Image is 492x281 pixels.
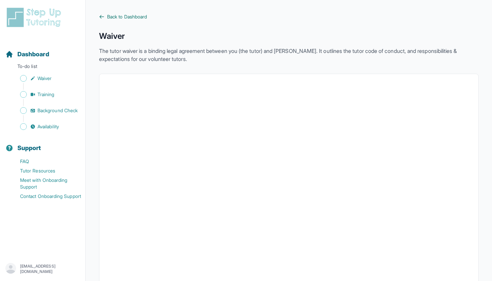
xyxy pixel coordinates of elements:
[99,47,479,63] p: The tutor waiver is a binding legal agreement between you (the tutor) and [PERSON_NAME]. It outli...
[5,263,80,275] button: [EMAIL_ADDRESS][DOMAIN_NAME]
[5,7,65,28] img: logo
[20,264,80,274] p: [EMAIL_ADDRESS][DOMAIN_NAME]
[5,175,85,192] a: Meet with Onboarding Support
[3,39,83,62] button: Dashboard
[5,106,85,115] a: Background Check
[5,90,85,99] a: Training
[37,75,52,82] span: Waiver
[37,123,59,130] span: Availability
[5,74,85,83] a: Waiver
[5,192,85,201] a: Contact Onboarding Support
[99,13,479,20] a: Back to Dashboard
[17,50,49,59] span: Dashboard
[5,157,85,166] a: FAQ
[17,143,41,153] span: Support
[5,122,85,131] a: Availability
[99,31,479,42] h1: Waiver
[5,166,85,175] a: Tutor Resources
[5,50,49,59] a: Dashboard
[37,91,55,98] span: Training
[107,13,147,20] span: Back to Dashboard
[3,133,83,155] button: Support
[3,63,83,72] p: To-do list
[37,107,78,114] span: Background Check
